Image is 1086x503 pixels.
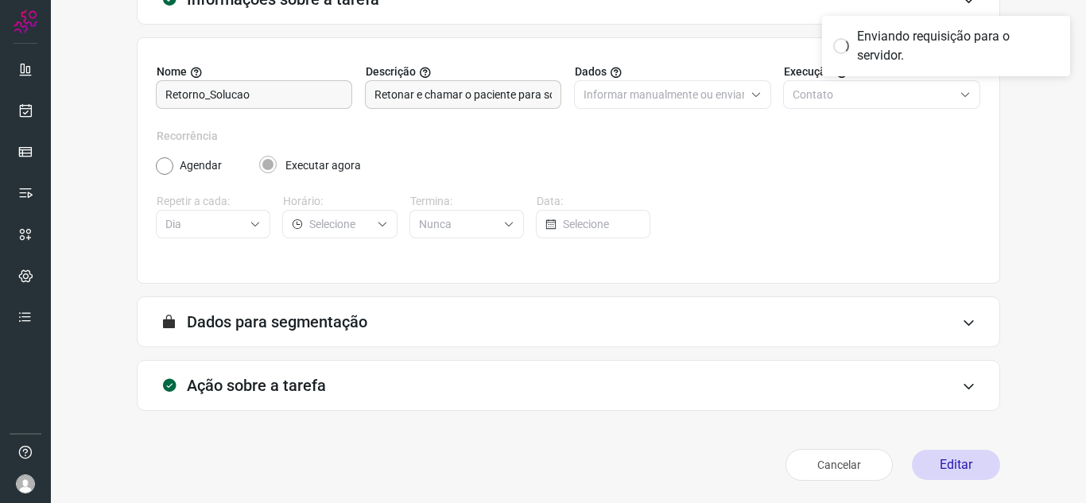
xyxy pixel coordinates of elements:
[285,157,361,174] label: Executar agora
[187,376,326,395] h3: Ação sobre a tarefa
[785,449,893,481] button: Cancelar
[165,81,343,108] input: Digite o nome para a sua tarefa.
[537,193,650,210] label: Data:
[912,450,1000,480] button: Editar
[16,474,35,493] img: avatar-user-boy.jpg
[165,211,243,238] input: Selecione
[14,10,37,33] img: Logo
[374,81,552,108] input: Forneça uma breve descrição da sua tarefa.
[419,211,497,238] input: Selecione
[584,81,744,108] input: Selecione o tipo de envio
[157,64,187,80] span: Nome
[857,27,1059,65] div: Enviando requisição para o servidor.
[157,128,980,145] label: Recorrência
[575,64,607,80] span: Dados
[187,312,367,331] h3: Dados para segmentação
[410,193,524,210] label: Termina:
[309,211,370,238] input: Selecione
[180,157,222,174] label: Agendar
[793,81,953,108] input: Selecione o tipo de envio
[563,211,640,238] input: Selecione
[283,193,397,210] label: Horário:
[366,64,416,80] span: Descrição
[784,64,832,80] span: Execução
[157,193,270,210] label: Repetir a cada:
